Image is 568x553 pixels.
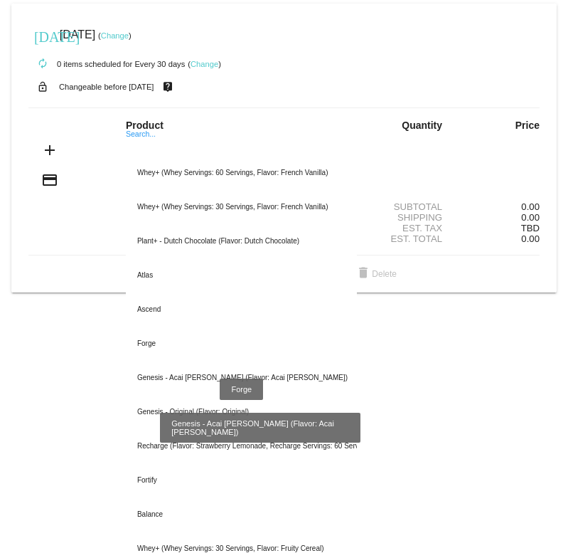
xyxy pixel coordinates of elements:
[28,60,185,68] small: 0 items scheduled for Every 30 days
[34,27,51,44] mat-icon: [DATE]
[126,327,357,361] div: Forge
[126,120,164,131] strong: Product
[159,78,176,96] mat-icon: live_help
[343,261,408,287] button: Delete
[126,463,357,497] div: Fortify
[126,395,357,429] div: Genesis - Original (Flavor: Original)
[126,361,357,395] div: Genesis - Acai [PERSON_NAME] (Flavor: Acai [PERSON_NAME])
[101,31,129,40] a: Change
[126,143,357,154] input: Search...
[98,31,132,40] small: ( )
[191,60,218,68] a: Change
[41,142,58,159] mat-icon: add
[369,201,454,212] div: Subtotal
[369,233,454,244] div: Est. Total
[355,269,397,279] span: Delete
[369,223,454,233] div: Est. Tax
[355,265,372,283] mat-icon: delete
[41,172,58,189] mat-icon: credit_card
[126,258,357,293] div: Atlas
[188,60,221,68] small: ( )
[126,224,357,258] div: Plant+ - Dutch Chocolate (Flavor: Dutch Chocolate)
[521,223,540,233] span: TBD
[521,212,540,223] span: 0.00
[59,83,154,91] small: Changeable before [DATE]
[369,212,454,223] div: Shipping
[126,190,357,224] div: Whey+ (Whey Servings: 30 Servings, Flavor: French Vanilla)
[126,497,357,532] div: Balance
[521,233,540,244] span: 0.00
[515,120,540,131] strong: Price
[34,56,51,73] mat-icon: autorenew
[126,429,357,463] div: Recharge (Flavor: Strawberry Lemonade, Recharge Servings: 60 Servings)
[34,78,51,96] mat-icon: lock_open
[402,120,442,131] strong: Quantity
[454,201,540,212] div: 0.00
[126,293,357,327] div: Ascend
[126,156,357,190] div: Whey+ (Whey Servings: 60 Servings, Flavor: French Vanilla)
